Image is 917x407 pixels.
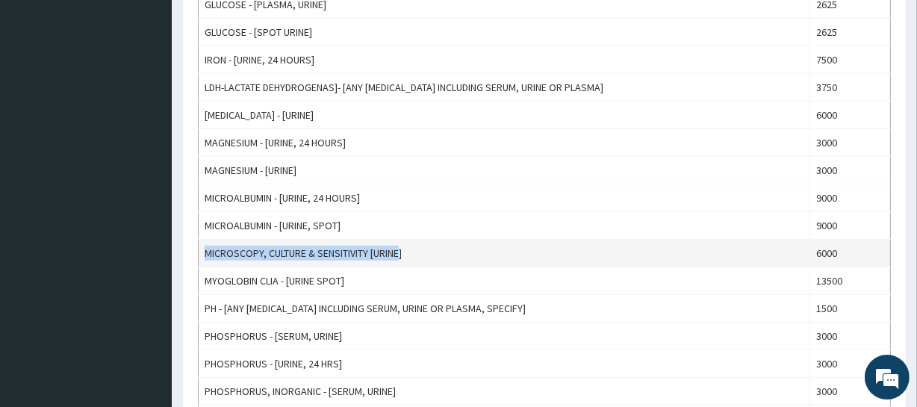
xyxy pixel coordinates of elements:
[809,267,890,295] td: 13500
[245,7,281,43] div: Minimize live chat window
[809,129,890,157] td: 3000
[199,129,810,157] td: MAGNESIUM - [URINE, 24 HOURS]
[809,378,890,406] td: 3000
[809,350,890,378] td: 3000
[199,212,810,240] td: MICROALBUMIN - [URINE, SPOT]
[809,295,890,323] td: 1500
[809,74,890,102] td: 3750
[7,258,285,311] textarea: Type your message and hit 'Enter'
[78,84,251,103] div: Chat with us now
[199,295,810,323] td: PH - [ANY [MEDICAL_DATA] INCLUDING SERUM, URINE OR PLASMA, SPECIFY]
[199,240,810,267] td: MICROSCOPY, CULTURE & SENSITIVITY [URINE]
[199,46,810,74] td: IRON - [URINE, 24 HOURS]
[809,19,890,46] td: 2625
[199,74,810,102] td: LDH-LACTATE DEHYDROGENAS]- [ANY [MEDICAL_DATA] INCLUDING SERUM, URINE OR PLASMA]
[809,157,890,184] td: 3000
[809,184,890,212] td: 9000
[809,46,890,74] td: 7500
[199,323,810,350] td: PHOSPHORUS - [SERUM, URINE]
[809,212,890,240] td: 9000
[199,157,810,184] td: MAGNESIUM - [URINE]
[199,350,810,378] td: PHOSPHORUS - [URINE, 24 HRS]
[199,267,810,295] td: MYOGLOBIN CLIA - [URINE SPOT]
[87,114,206,264] span: We're online!
[809,102,890,129] td: 6000
[809,240,890,267] td: 6000
[199,184,810,212] td: MICROALBUMIN - [URINE, 24 HOURS]
[809,323,890,350] td: 3000
[199,19,810,46] td: GLUCOSE - [SPOT URINE]
[199,378,810,406] td: PHOSPHORUS, INORGANIC - [SERUM, URINE]
[199,102,810,129] td: [MEDICAL_DATA] - [URINE]
[28,75,60,112] img: d_794563401_company_1708531726252_794563401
